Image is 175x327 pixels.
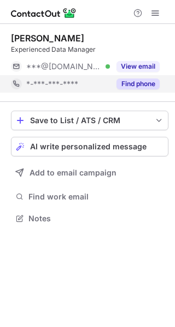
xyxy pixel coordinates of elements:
button: Reveal Button [116,61,160,72]
button: AI write personalized message [11,137,168,156]
span: ***@[DOMAIN_NAME] [26,62,102,71]
div: Experienced Data Manager [11,45,168,55]
button: Find work email [11,189,168,204]
button: Reveal Button [116,78,160,89]
button: Notes [11,211,168,226]
img: ContactOut v5.3.10 [11,7,77,20]
div: Save to List / ATS / CRM [30,116,149,125]
button: save-profile-one-click [11,111,168,130]
span: Notes [28,214,164,223]
span: Add to email campaign [30,168,116,177]
button: Add to email campaign [11,163,168,183]
span: AI write personalized message [30,142,147,151]
span: Find work email [28,192,164,202]
div: [PERSON_NAME] [11,33,84,44]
